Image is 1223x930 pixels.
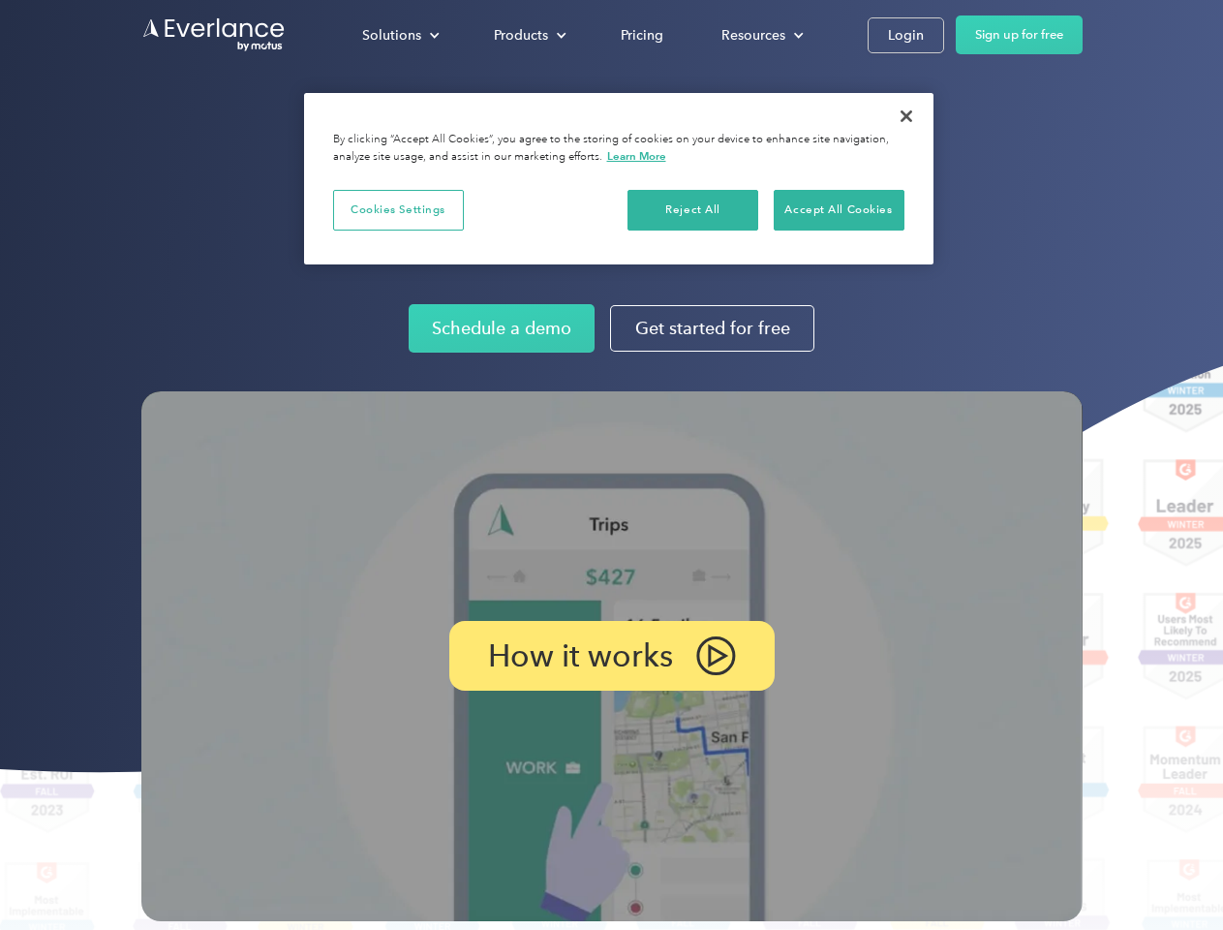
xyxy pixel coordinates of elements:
div: Products [474,18,582,52]
div: Resources [721,23,785,47]
button: Cookies Settings [333,190,464,231]
a: Go to homepage [141,16,287,53]
div: Privacy [304,93,933,264]
button: Close [885,95,928,138]
div: Pricing [621,23,663,47]
div: Solutions [362,23,421,47]
div: Login [888,23,924,47]
a: Login [868,17,944,53]
input: Submit [142,115,240,156]
div: Resources [702,18,819,52]
a: Get started for free [610,305,814,352]
a: Pricing [601,18,683,52]
a: Sign up for free [956,15,1083,54]
a: More information about your privacy, opens in a new tab [607,149,666,163]
div: Solutions [343,18,455,52]
p: How it works [488,644,673,667]
a: Schedule a demo [409,304,595,353]
div: Cookie banner [304,93,933,264]
button: Accept All Cookies [774,190,904,231]
div: Products [494,23,548,47]
button: Reject All [627,190,758,231]
div: By clicking “Accept All Cookies”, you agree to the storing of cookies on your device to enhance s... [333,132,904,166]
